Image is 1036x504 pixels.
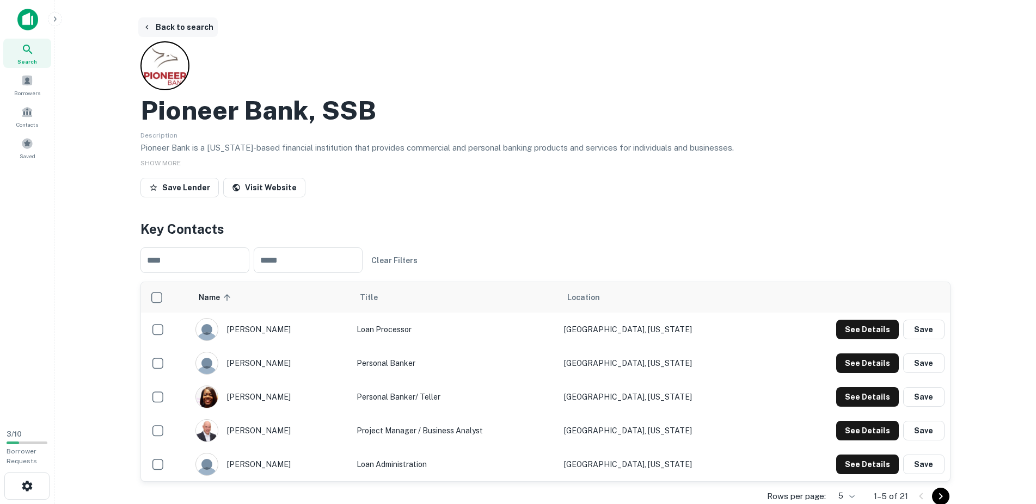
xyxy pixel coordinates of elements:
td: Loan Processor [351,313,559,346]
button: See Details [836,320,899,339]
span: Borrowers [14,89,40,97]
div: [PERSON_NAME] [195,419,345,442]
img: 1516506175451 [196,420,218,441]
span: Contacts [16,120,38,129]
a: Contacts [3,102,51,131]
button: Clear Filters [367,251,422,270]
th: Name [190,282,351,313]
button: See Details [836,421,899,440]
button: See Details [836,455,899,474]
button: Save [903,387,945,407]
button: Back to search [138,17,218,37]
span: Name [199,291,234,304]
span: 3 / 10 [7,430,22,438]
img: 9c8pery4andzj6ohjkjp54ma2 [196,453,218,475]
img: 1516836575256 [196,386,218,408]
button: Save [903,320,945,339]
span: Saved [20,152,35,160]
a: Visit Website [223,178,305,197]
td: Loan Administration [351,447,559,481]
td: [GEOGRAPHIC_DATA], [US_STATE] [559,414,769,447]
span: Location [567,291,600,304]
th: Title [351,282,559,313]
button: Save [903,455,945,474]
div: [PERSON_NAME] [195,352,345,375]
button: See Details [836,387,899,407]
div: 5 [830,488,856,504]
td: [GEOGRAPHIC_DATA], [US_STATE] [559,447,769,481]
div: [PERSON_NAME] [195,453,345,476]
td: [GEOGRAPHIC_DATA], [US_STATE] [559,380,769,414]
span: Borrower Requests [7,447,37,465]
p: 1–5 of 21 [874,490,908,503]
td: Personal Banker/ Teller [351,380,559,414]
button: Save Lender [140,178,219,197]
div: scrollable content [141,282,950,481]
img: 9c8pery4andzj6ohjkjp54ma2 [196,319,218,340]
img: 9c8pery4andzj6ohjkjp54ma2 [196,352,218,374]
button: Save [903,353,945,373]
a: Search [3,39,51,68]
iframe: Chat Widget [982,417,1036,469]
button: See Details [836,353,899,373]
span: Title [360,291,392,304]
td: [GEOGRAPHIC_DATA], [US_STATE] [559,313,769,346]
span: Search [17,57,37,66]
th: Location [559,282,769,313]
div: [PERSON_NAME] [195,385,345,408]
td: Personal Banker [351,346,559,380]
td: [GEOGRAPHIC_DATA], [US_STATE] [559,346,769,380]
img: capitalize-icon.png [17,9,38,30]
a: Saved [3,133,51,163]
h4: Key Contacts [140,219,951,239]
div: [PERSON_NAME] [195,318,345,341]
span: Description [140,132,177,139]
span: SHOW MORE [140,159,181,167]
h2: Pioneer Bank, SSB [140,95,376,126]
p: Rows per page: [767,490,826,503]
a: Borrowers [3,70,51,99]
button: Save [903,421,945,440]
p: Pioneer Bank is a [US_STATE]-based financial institution that provides commercial and personal ba... [140,141,951,154]
td: Project Manager / Business Analyst [351,414,559,447]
